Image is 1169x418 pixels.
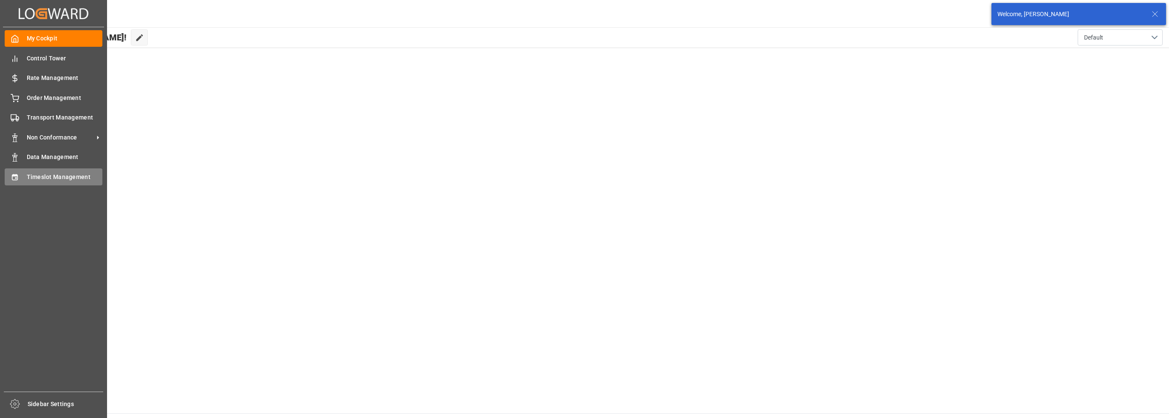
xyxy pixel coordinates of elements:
button: open menu [1078,29,1163,45]
span: Order Management [27,94,103,102]
a: Timeslot Management [5,168,102,185]
span: Rate Management [27,74,103,82]
a: Control Tower [5,50,102,66]
span: Sidebar Settings [28,400,104,409]
a: Transport Management [5,109,102,126]
a: Rate Management [5,70,102,86]
span: My Cockpit [27,34,103,43]
a: Order Management [5,89,102,106]
span: Transport Management [27,113,103,122]
span: Timeslot Management [27,173,103,182]
div: Welcome, [PERSON_NAME] [997,10,1144,19]
span: Control Tower [27,54,103,63]
a: Data Management [5,149,102,165]
span: Data Management [27,153,103,162]
a: My Cockpit [5,30,102,47]
span: Non Conformance [27,133,94,142]
span: Default [1084,33,1103,42]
